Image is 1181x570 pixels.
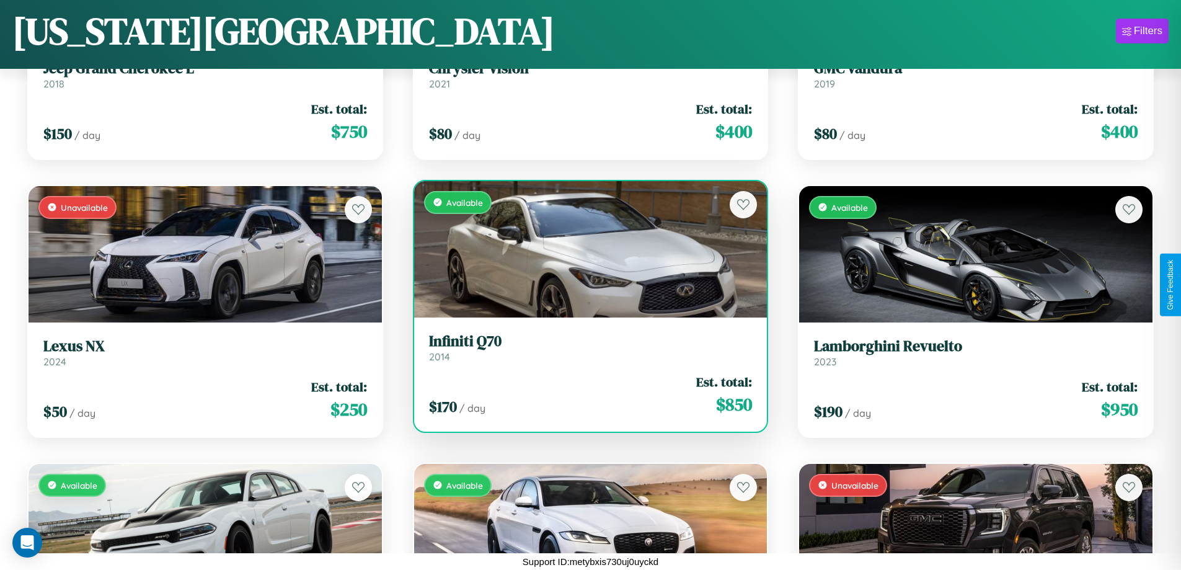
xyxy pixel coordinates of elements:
span: 2024 [43,355,66,368]
span: Available [446,480,483,491]
span: / day [74,129,100,141]
span: Est. total: [311,378,367,396]
span: Est. total: [311,100,367,118]
span: $ 170 [429,396,457,417]
h1: [US_STATE][GEOGRAPHIC_DATA] [12,6,555,56]
h3: Infiniti Q70 [429,332,753,350]
span: / day [839,129,865,141]
div: Filters [1134,25,1162,37]
span: $ 400 [715,119,752,144]
span: Available [446,197,483,208]
button: Filters [1116,19,1169,43]
span: Unavailable [831,480,878,491]
span: $ 80 [814,123,837,144]
span: 2018 [43,78,64,90]
span: $ 250 [330,397,367,422]
span: $ 150 [43,123,72,144]
div: Give Feedback [1166,260,1175,310]
span: / day [459,402,485,414]
span: $ 850 [716,392,752,417]
h3: Chrysler Vision [429,60,753,78]
span: Est. total: [1082,378,1138,396]
span: 2019 [814,78,835,90]
a: Chrysler Vision2021 [429,60,753,90]
div: Open Intercom Messenger [12,528,42,558]
span: Est. total: [1082,100,1138,118]
span: / day [845,407,871,419]
span: $ 50 [43,401,67,422]
span: $ 950 [1101,397,1138,422]
span: $ 750 [331,119,367,144]
a: Lamborghini Revuelto2023 [814,337,1138,368]
span: / day [69,407,95,419]
h3: Jeep Grand Cherokee L [43,60,367,78]
span: $ 400 [1101,119,1138,144]
h3: GMC Vandura [814,60,1138,78]
span: $ 80 [429,123,452,144]
span: Est. total: [696,100,752,118]
a: Infiniti Q702014 [429,332,753,363]
span: Est. total: [696,373,752,391]
span: 2021 [429,78,450,90]
h3: Lamborghini Revuelto [814,337,1138,355]
p: Support ID: metybxis730uj0uyckd [523,553,658,570]
span: Available [61,480,97,491]
span: 2014 [429,350,450,363]
a: Jeep Grand Cherokee L2018 [43,60,367,90]
span: 2023 [814,355,836,368]
span: $ 190 [814,401,843,422]
a: GMC Vandura2019 [814,60,1138,90]
span: Available [831,202,868,213]
a: Lexus NX2024 [43,337,367,368]
span: Unavailable [61,202,108,213]
h3: Lexus NX [43,337,367,355]
span: / day [454,129,480,141]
